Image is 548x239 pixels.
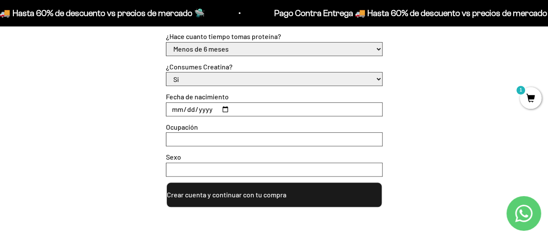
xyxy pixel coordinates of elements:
[516,85,526,95] mark: 1
[166,123,198,131] label: Ocupación
[166,32,281,40] label: ¿Hace cuanto tiempo tomas proteína?
[166,92,229,101] label: Fecha de nacimiento
[166,182,383,208] button: Crear cuenta y continuar con tu compra
[520,94,542,104] a: 1
[166,153,181,161] label: Sexo
[166,62,233,71] label: ¿Consumes Creatina?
